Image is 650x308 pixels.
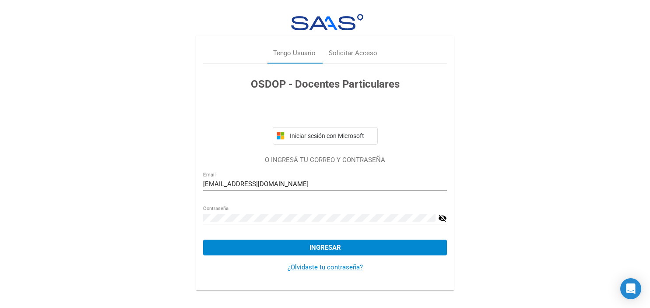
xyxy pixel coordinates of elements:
span: Iniciar sesión con Microsoft [288,132,374,139]
a: ¿Olvidaste tu contraseña? [288,263,363,271]
span: Ingresar [309,244,341,251]
mat-icon: visibility_off [438,213,447,223]
iframe: Botón de Acceder con Google [268,102,382,121]
div: Tengo Usuario [273,48,316,58]
p: O INGRESÁ TU CORREO Y CONTRASEÑA [203,155,447,165]
div: Solicitar Acceso [329,48,377,58]
h3: OSDOP - Docentes Particulares [203,76,447,92]
button: Iniciar sesión con Microsoft [273,127,378,145]
button: Ingresar [203,240,447,255]
div: Open Intercom Messenger [620,278,641,299]
div: Acceder con Google. Se abre en una pestaña nueva [273,102,378,121]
